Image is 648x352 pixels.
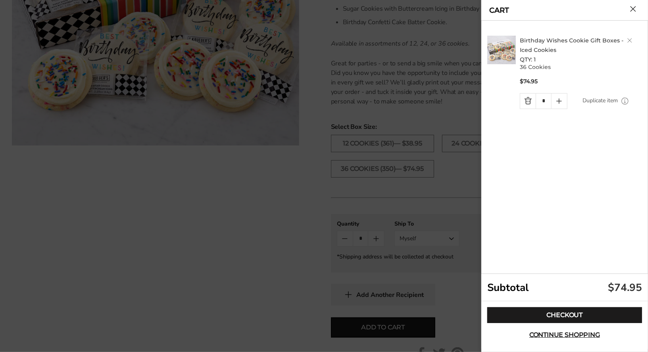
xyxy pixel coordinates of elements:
iframe: Sign Up via Text for Offers [6,322,82,346]
a: CART [489,7,509,14]
a: Quantity minus button [520,94,536,109]
div: $74.95 [608,281,642,295]
a: Checkout [487,307,642,323]
img: C. Krueger's. image [487,36,516,64]
input: Quantity Input [536,94,551,109]
div: Subtotal [481,274,648,301]
a: Delete product [627,38,632,43]
a: Quantity plus button [552,94,567,109]
button: Close cart [630,6,636,12]
h2: QTY: 1 [520,36,644,64]
p: 36 Cookies [520,64,644,70]
span: Continue shopping [529,332,600,338]
span: $74.95 [520,78,538,85]
a: Duplicate item [583,96,618,105]
a: Birthday Wishes Cookie Gift Boxes - Iced Cookies [520,37,623,54]
button: Continue shopping [487,327,642,343]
